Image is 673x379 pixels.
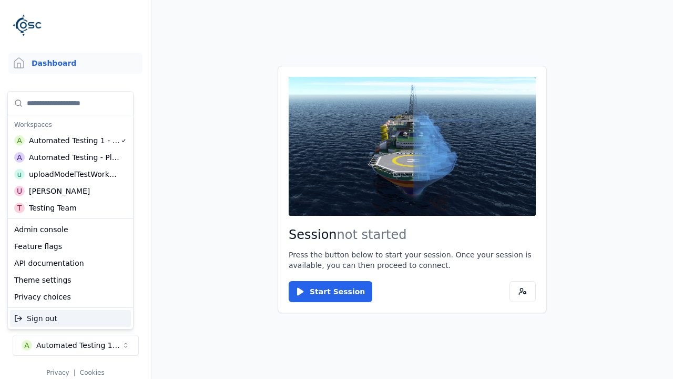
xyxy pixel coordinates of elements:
div: Automated Testing 1 - Playwright [29,135,120,146]
div: Feature flags [10,238,131,255]
div: Workspaces [10,117,131,132]
div: Suggestions [8,92,133,218]
div: A [14,135,25,146]
div: Admin console [10,221,131,238]
div: U [14,186,25,196]
div: Sign out [10,310,131,327]
div: [PERSON_NAME] [29,186,90,196]
div: API documentation [10,255,131,272]
div: Suggestions [8,219,133,307]
div: Testing Team [29,203,77,213]
div: T [14,203,25,213]
div: Privacy choices [10,288,131,305]
div: Theme settings [10,272,131,288]
div: uploadModelTestWorkspace [29,169,119,179]
div: A [14,152,25,163]
div: u [14,169,25,179]
div: Automated Testing - Playwright [29,152,120,163]
div: Suggestions [8,308,133,329]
